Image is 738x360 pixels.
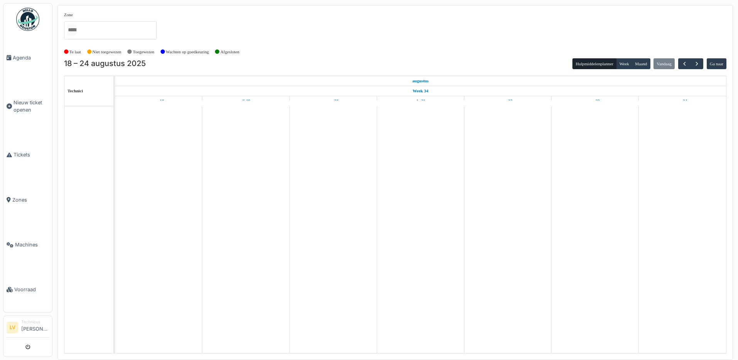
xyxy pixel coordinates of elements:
[133,49,154,55] label: Toegewezen
[410,76,430,86] a: 18 augustus 2025
[166,49,209,55] label: Wachten op goedkeuring
[676,96,689,106] a: 24 augustus 2025
[413,96,427,106] a: 21 augustus 2025
[14,99,49,114] span: Nieuw ticket openen
[14,151,49,158] span: Tickets
[64,12,73,18] label: Zone
[220,49,239,55] label: Afgesloten
[67,24,76,36] input: Alles
[3,267,52,312] a: Voorraad
[69,49,81,55] label: Te laat
[15,241,49,248] span: Machines
[3,222,52,267] a: Machines
[678,58,691,70] button: Vorige
[7,322,18,333] li: LV
[707,58,727,69] button: Ga naar
[68,88,83,93] span: Technici
[64,59,146,68] h2: 18 – 24 augustus 2025
[16,8,39,31] img: Badge_color-CXgf-gQk.svg
[21,319,49,325] div: Technicus
[3,35,52,80] a: Agenda
[3,80,52,132] a: Nieuw ticket openen
[411,86,430,96] a: Week 34
[151,96,166,106] a: 18 augustus 2025
[92,49,121,55] label: Niet toegewezen
[326,96,340,106] a: 20 augustus 2025
[12,196,49,204] span: Zones
[691,58,703,70] button: Volgende
[632,58,650,69] button: Maand
[14,286,49,293] span: Voorraad
[239,96,252,106] a: 19 augustus 2025
[3,177,52,222] a: Zones
[572,58,616,69] button: Hulpmiddelenplanner
[616,58,632,69] button: Week
[7,319,49,338] a: LV Technicus[PERSON_NAME]
[13,54,49,61] span: Agenda
[653,58,675,69] button: Vandaag
[21,319,49,336] li: [PERSON_NAME]
[3,132,52,177] a: Tickets
[501,96,514,106] a: 22 augustus 2025
[588,96,602,106] a: 23 augustus 2025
